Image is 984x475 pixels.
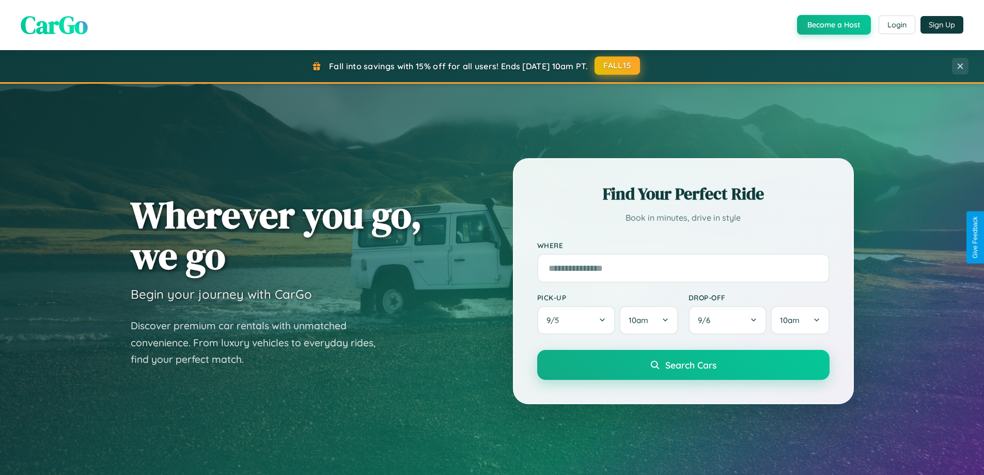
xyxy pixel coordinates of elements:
[537,241,830,250] label: Where
[689,293,830,302] label: Drop-off
[780,315,800,325] span: 10am
[131,317,389,368] p: Discover premium car rentals with unmatched convenience. From luxury vehicles to everyday rides, ...
[629,315,648,325] span: 10am
[771,306,829,334] button: 10am
[21,8,88,42] span: CarGo
[537,182,830,205] h2: Find Your Perfect Ride
[537,210,830,225] p: Book in minutes, drive in style
[537,306,616,334] button: 9/5
[698,315,715,325] span: 9 / 6
[619,306,678,334] button: 10am
[546,315,564,325] span: 9 / 5
[665,359,716,371] span: Search Cars
[329,61,588,71] span: Fall into savings with 15% off for all users! Ends [DATE] 10am PT.
[131,194,422,276] h1: Wherever you go, we go
[131,286,312,302] h3: Begin your journey with CarGo
[972,217,979,258] div: Give Feedback
[797,15,871,35] button: Become a Host
[920,16,963,34] button: Sign Up
[537,350,830,380] button: Search Cars
[595,56,640,75] button: FALL15
[879,16,915,34] button: Login
[689,306,767,334] button: 9/6
[537,293,678,302] label: Pick-up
